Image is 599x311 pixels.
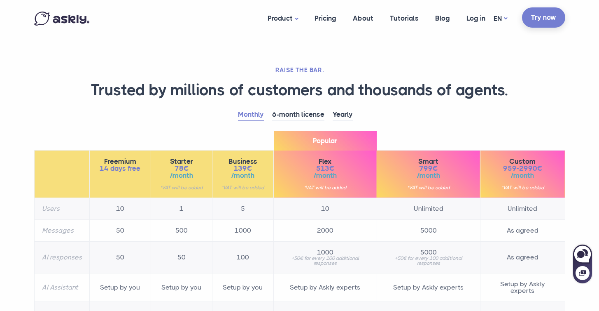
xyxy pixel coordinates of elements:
[151,241,212,273] td: 50
[259,2,306,35] a: Product
[34,198,89,219] th: Users
[377,198,480,219] td: Unlimited
[89,241,151,273] td: 50
[272,108,324,121] a: 6-month license
[385,256,473,266] small: +50€ for every 100 additional responses
[34,273,89,302] th: AI Assistant
[281,158,369,165] span: Flex
[212,241,273,273] td: 100
[158,165,205,172] span: 78€
[34,66,565,74] h2: RAISE THE BAR.
[345,2,382,34] a: About
[480,219,565,241] td: As agreed
[385,158,473,165] span: Smart
[89,219,151,241] td: 50
[34,219,89,241] th: Messages
[212,198,273,219] td: 5
[488,165,557,172] span: 959-2990€
[488,172,557,179] span: /month
[89,198,151,219] td: 10
[34,12,89,26] img: Askly
[480,198,565,219] td: Unlimited
[333,108,353,121] a: Yearly
[238,108,264,121] a: Monthly
[488,158,557,165] span: Custom
[34,80,565,100] h1: Trusted by millions of customers and thousands of agents.
[97,158,143,165] span: Freemium
[151,219,212,241] td: 500
[158,158,205,165] span: Starter
[281,249,369,256] span: 1000
[158,185,205,190] small: *VAT will be added
[273,273,377,302] td: Setup by Askly experts
[151,198,212,219] td: 1
[273,198,377,219] td: 10
[273,219,377,241] td: 2000
[306,2,345,34] a: Pricing
[281,256,369,266] small: +50€ for every 100 additional responses
[212,273,273,302] td: Setup by you
[281,185,369,190] small: *VAT will be added
[89,273,151,302] td: Setup by you
[494,13,507,25] a: EN
[97,165,143,172] span: 14 days free
[385,185,473,190] small: *VAT will be added
[385,172,473,179] span: /month
[458,2,494,34] a: Log in
[488,185,557,190] small: *VAT will be added
[377,219,480,241] td: 5000
[385,165,473,172] span: 799€
[385,249,473,256] span: 5000
[220,172,266,179] span: /month
[281,172,369,179] span: /month
[220,165,266,172] span: 139€
[34,241,89,273] th: AI responses
[480,273,565,302] td: Setup by Askly experts
[488,254,557,261] span: As agreed
[220,158,266,165] span: Business
[572,243,593,284] iframe: Askly chat
[220,185,266,190] small: *VAT will be added
[281,165,369,172] span: 513€
[377,273,480,302] td: Setup by Askly experts
[522,7,565,28] a: Try now
[382,2,427,34] a: Tutorials
[158,172,205,179] span: /month
[427,2,458,34] a: Blog
[274,131,377,151] span: Popular
[151,273,212,302] td: Setup by you
[212,219,273,241] td: 1000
